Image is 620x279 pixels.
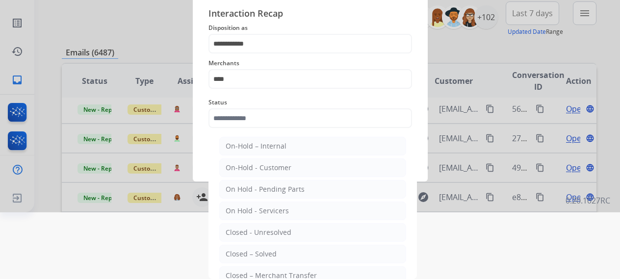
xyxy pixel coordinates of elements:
[226,184,305,194] div: On Hold - Pending Parts
[226,163,291,173] div: On-Hold - Customer
[208,22,412,34] span: Disposition as
[226,228,291,237] div: Closed - Unresolved
[208,57,412,69] span: Merchants
[566,195,610,206] p: 0.20.1027RC
[208,97,412,108] span: Status
[226,141,286,151] div: On-Hold – Internal
[226,249,277,259] div: Closed – Solved
[226,206,289,216] div: On Hold - Servicers
[208,6,412,22] span: Interaction Recap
